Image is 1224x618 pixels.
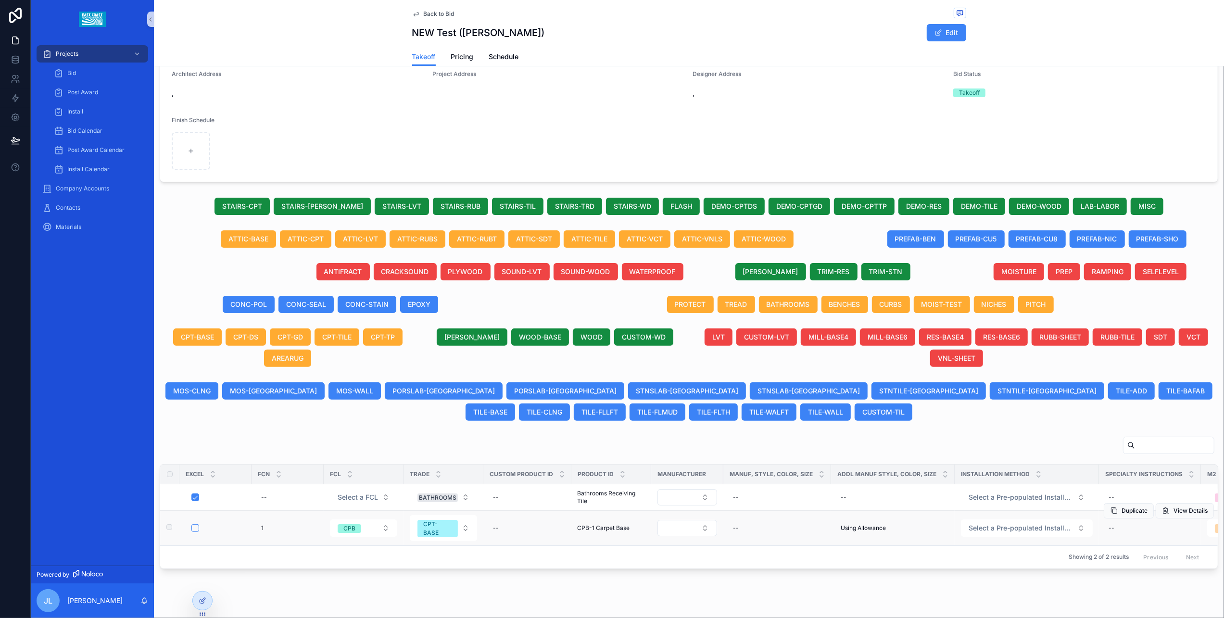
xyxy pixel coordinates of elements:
[385,382,503,400] button: PORSLAB-[GEOGRAPHIC_DATA]
[729,490,825,505] a: --
[281,202,363,211] span: STAIRS-[PERSON_NAME]
[829,300,860,309] span: BENCHES
[489,52,519,62] span: Schedule
[961,489,1093,506] button: Select Button
[580,332,603,342] span: WOOD
[718,296,755,313] button: TREAD
[571,234,607,244] span: ATTIC-TILE
[1077,234,1117,244] span: PREFAB-NIC
[489,490,566,505] a: --
[742,404,796,421] button: TILE-WALFT
[278,332,303,342] span: CPT-GD
[657,519,718,537] a: Select Button
[749,407,789,417] span: TILE-WALFT
[906,202,942,211] span: DEMO-RES
[821,296,868,313] button: BENCHES
[1104,503,1154,518] button: Duplicate
[959,88,980,97] div: Takeoff
[67,165,110,173] span: Install Calendar
[56,223,81,231] span: Materials
[994,263,1044,280] button: MOISTURE
[961,470,1030,478] span: Installation Method
[729,520,825,536] a: --
[264,350,311,367] button: AREARUG
[733,493,739,501] div: --
[288,234,324,244] span: ATTIC-CPT
[423,520,452,537] div: CPT-BASE
[371,332,395,342] span: CPT-TP
[614,202,651,211] span: STAIRS-WD
[818,267,850,277] span: TRIM-RES
[412,10,454,18] a: Back to Bid
[969,523,1073,533] span: Select a Pre-populated Installation Method
[834,198,895,215] button: DEMO-CPTTP
[37,180,148,197] a: Company Accounts
[619,230,670,248] button: ATTIC-VCT
[516,234,552,244] span: ATTIC-SDT
[630,267,676,277] span: WATERPROOF
[895,234,936,244] span: PREFAB-BEN
[494,263,550,280] button: SOUND-LVT
[1146,328,1175,346] button: SDT
[172,116,215,124] span: Finish Schedule
[674,230,730,248] button: ATTIC-VNLS
[730,470,813,478] span: Manuf, Style, Color, Size
[759,296,818,313] button: BATHROOMS
[711,202,757,211] span: DEMO-CPTDS
[742,234,786,244] span: ATTIC-WOOD
[983,332,1020,342] span: RES-BASE6
[419,493,456,502] div: BATHROOMS
[841,493,846,501] div: --
[330,519,397,537] button: Select Button
[1039,332,1081,342] span: RUBB-SHEET
[519,404,570,421] button: TILE-CLNG
[1131,198,1163,215] button: MISC
[1105,470,1183,478] span: Specialty Instructions
[409,515,478,542] a: Select Button
[614,328,673,346] button: CUSTOM-WD
[1093,328,1142,346] button: RUBB-TILE
[489,48,519,67] a: Schedule
[960,488,1093,506] a: Select Button
[767,300,810,309] span: BATHROOMS
[437,328,507,346] button: [PERSON_NAME]
[1100,332,1135,342] span: RUBB-TILE
[48,122,148,139] a: Bid Calendar
[433,198,488,215] button: STAIRS-RUB
[628,382,746,400] button: STNSLAB-[GEOGRAPHIC_DATA]
[776,202,822,211] span: DEMO-CPTGD
[663,198,700,215] button: FLASH
[956,234,997,244] span: PREFAB-CU5
[577,490,645,505] a: Bathrooms Receiving Tile
[554,263,618,280] button: SOUND-WOOD
[861,263,910,280] button: TRIM-STN
[1001,267,1036,277] span: MOISTURE
[1017,202,1061,211] span: DEMO-WOOD
[172,70,221,77] span: Architect Address
[519,332,561,342] span: WOOD-BASE
[842,202,887,211] span: DEMO-CPTTP
[48,141,148,159] a: Post Award Calendar
[1186,332,1200,342] span: VCT
[374,263,437,280] button: CRACKSOUND
[56,204,80,212] span: Contacts
[37,218,148,236] a: Materials
[1116,386,1147,396] span: TILE-ADD
[636,386,738,396] span: STNSLAB-[GEOGRAPHIC_DATA]
[500,202,536,211] span: STAIRS-TIL
[449,230,505,248] button: ATTIC-RUBT
[1159,382,1212,400] button: TILE-BAFAB
[257,490,318,505] a: --
[879,386,978,396] span: STNTILE-[GEOGRAPHIC_DATA]
[1105,490,1195,505] a: --
[222,382,325,400] button: MOS-[GEOGRAPHIC_DATA]
[280,230,331,248] button: ATTIC-CPT
[953,198,1005,215] button: DEMO-TILE
[555,202,594,211] span: STAIRS-TRD
[336,386,373,396] span: MOS-WALL
[997,386,1097,396] span: STNTILE-[GEOGRAPHIC_DATA]
[37,571,69,579] span: Powered by
[408,300,430,309] span: EPOXY
[657,470,706,478] span: Manufacturer
[508,230,560,248] button: ATTIC-SDT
